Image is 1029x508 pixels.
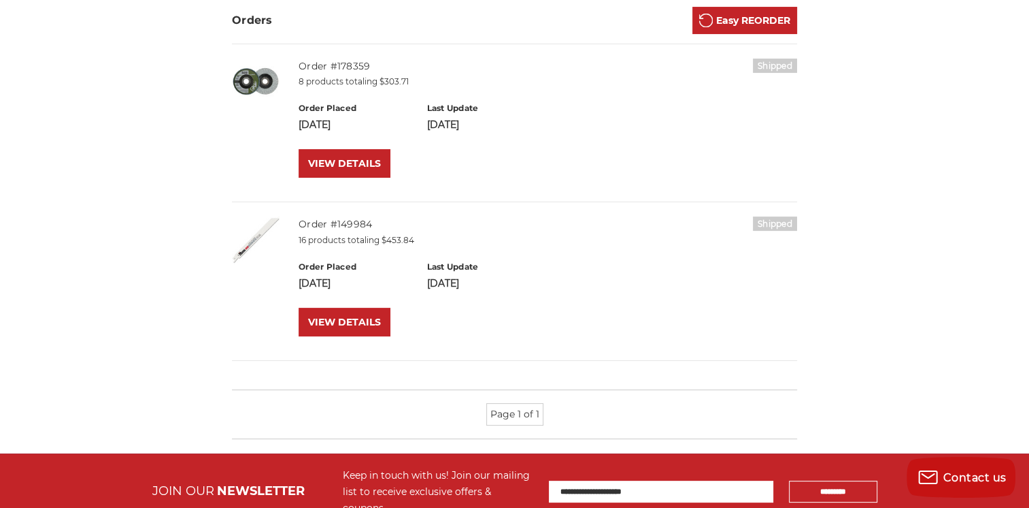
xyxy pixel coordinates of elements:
span: [DATE] [299,277,331,289]
span: [DATE] [427,277,459,289]
li: Page 1 of 1 [486,403,543,426]
h6: Shipped [753,59,797,73]
h6: Last Update [427,261,541,273]
h3: Orders [232,12,273,29]
a: Order #149984 [299,218,372,230]
h6: Order Placed [299,261,412,273]
h6: Last Update [427,102,541,114]
p: 8 products totaling $303.71 [299,76,797,88]
a: Easy REORDER [692,7,797,34]
span: JOIN OUR [152,483,214,498]
img: 8 inch MK Morse HD medium metal reciprocating saw blade with 14 TPI, ideal for cutting medium thi... [232,217,280,264]
span: NEWSLETTER [217,483,305,498]
a: Order #178359 [299,60,370,72]
span: [DATE] [299,118,331,131]
span: Contact us [943,471,1007,484]
button: Contact us [907,457,1015,498]
img: BHA 4-1/2 Inch Flap Disc for Aluminum [232,59,280,106]
h6: Shipped [753,217,797,231]
span: [DATE] [427,118,459,131]
h6: Order Placed [299,102,412,114]
a: VIEW DETAILS [299,308,390,336]
a: VIEW DETAILS [299,149,390,178]
p: 16 products totaling $453.84 [299,234,797,247]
